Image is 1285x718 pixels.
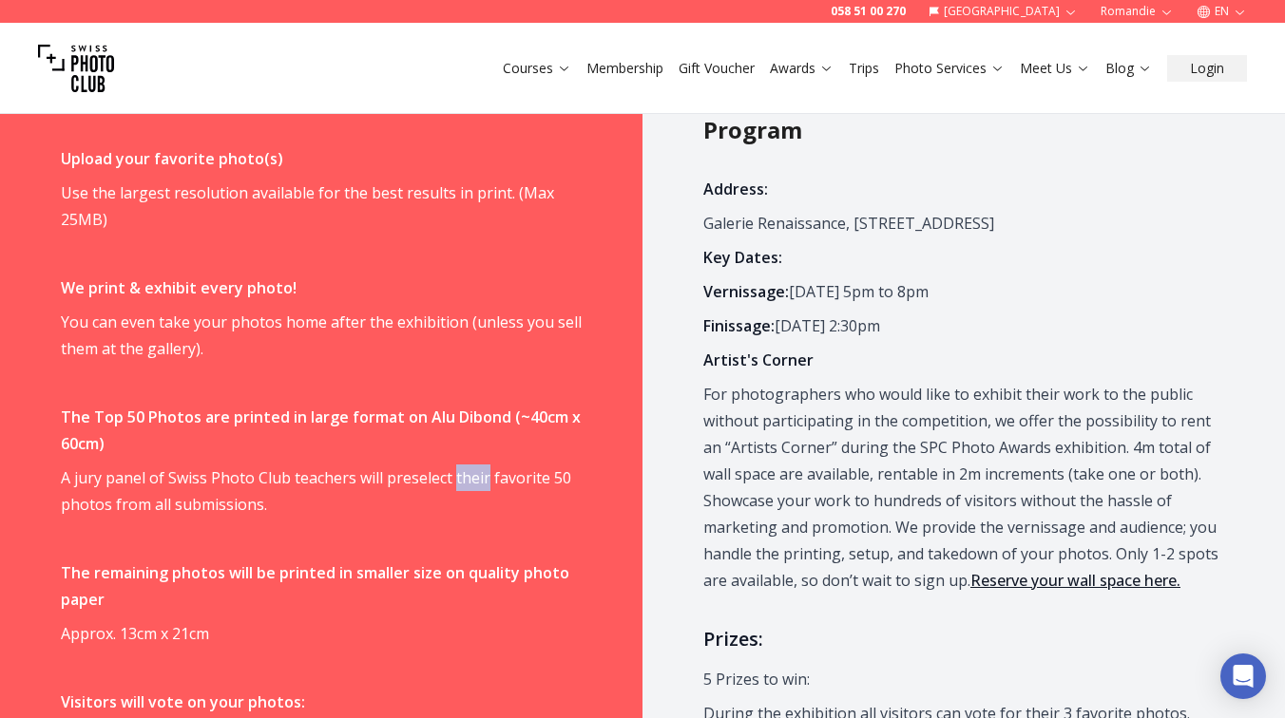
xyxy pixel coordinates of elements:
div: Open Intercom Messenger [1220,653,1266,699]
strong: Artist's Corner [703,350,814,370]
p: Use the largest resolution available for the best results in print. (Max 25MB) [61,179,582,233]
a: Reserve your wall space here. [970,570,1180,591]
button: Awards [762,55,841,82]
p: You can even take your photos home after the exhibition (unless you sell them at the gallery). [61,309,582,362]
a: Blog [1105,59,1152,78]
a: Courses [503,59,571,78]
a: Meet Us [1020,59,1090,78]
button: Courses [495,55,579,82]
p: For photographers who would like to exhibit their work to the public without participating in the... [703,381,1224,594]
a: Photo Services [894,59,1005,78]
a: Trips [849,59,879,78]
button: Photo Services [887,55,1012,82]
strong: Visitors will vote on your photos: [61,691,305,712]
strong: The Top 50 Photos are printed in large format on Alu Dibond (~40cm x 60cm) [61,406,581,454]
strong: Finissage: [703,315,775,336]
button: Meet Us [1012,55,1098,82]
button: Membership [579,55,671,82]
a: Awards [770,59,834,78]
strong: Vernissage: [703,281,789,302]
strong: We print & exhibit every photo! [61,277,297,298]
a: Gift Voucher [679,59,755,78]
img: Swiss photo club [38,30,114,106]
strong: Address: [703,179,768,199]
a: Membership [586,59,663,78]
h3: Prizes: [703,624,1224,654]
p: Galerie Renaissance, [STREET_ADDRESS] [703,210,1224,236]
button: Blog [1098,55,1160,82]
strong: Key Dates: [703,247,782,268]
h2: Program [703,115,1224,145]
a: 058 51 00 270 [831,4,906,19]
button: Gift Voucher [671,55,762,82]
strong: Upload your favorite photo(s) [61,148,283,169]
button: Login [1167,55,1247,82]
p: 5 Prizes to win: [703,666,1224,692]
p: A jury panel of Swiss Photo Club teachers will preselect their favorite 50 photos from all submis... [61,464,582,518]
p: [DATE] 5pm to 8pm [703,278,1224,305]
p: [DATE] 2:30pm [703,312,1224,339]
p: Approx. 13cm x 21cm [61,620,582,647]
strong: The remaining photos will be printed in smaller size on quality photo paper [61,562,569,610]
button: Trips [841,55,887,82]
